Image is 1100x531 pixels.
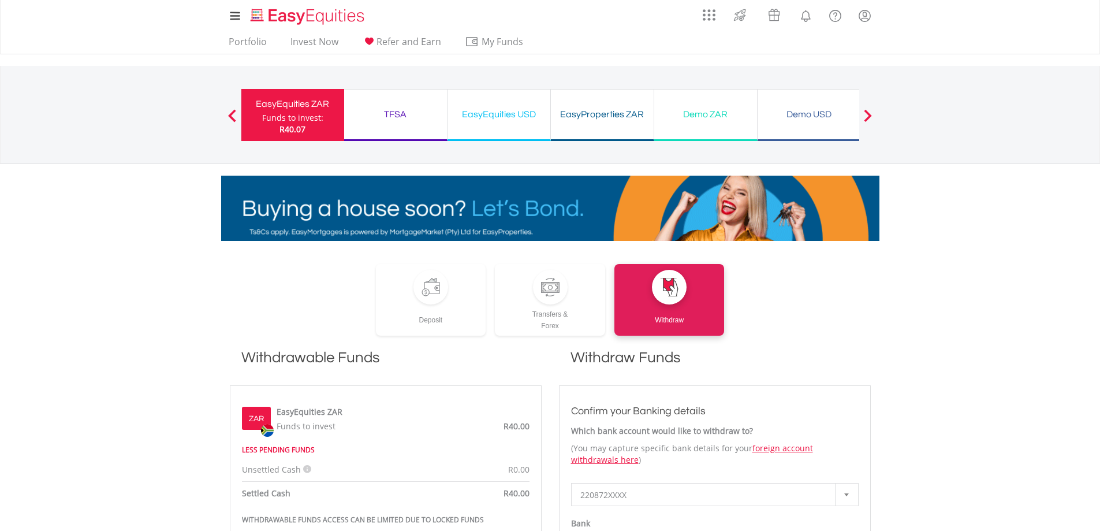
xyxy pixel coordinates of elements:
div: TFSA [351,106,440,122]
strong: Which bank account would like to withdraw to? [571,425,753,436]
a: Deposit [376,264,486,336]
div: EasyEquities ZAR [248,96,337,112]
div: Demo ZAR [661,106,750,122]
a: Transfers &Forex [495,264,605,336]
img: EasyMortage Promotion Banner [221,176,879,241]
div: Demo USD [765,106,853,122]
h3: Confirm your Banking details [571,403,859,419]
div: Deposit [376,305,486,326]
span: R0.00 [508,464,530,475]
a: Portfolio [224,36,271,54]
img: EasyEquities_Logo.png [248,7,369,26]
a: Refer and Earn [357,36,446,54]
a: Invest Now [286,36,343,54]
img: vouchers-v2.svg [765,6,784,24]
a: AppsGrid [695,3,723,21]
a: FAQ's and Support [821,3,850,26]
div: Funds to invest: [262,112,323,124]
button: Previous [221,115,244,127]
div: EasyEquities USD [454,106,543,122]
div: EasyProperties ZAR [558,106,647,122]
h1: Withdrawable Funds [230,347,542,380]
a: My Profile [850,3,879,28]
strong: Settled Cash [242,488,290,499]
a: Home page [246,3,369,26]
span: Refer and Earn [376,35,441,48]
img: grid-menu-icon.svg [703,9,715,21]
strong: WITHDRAWABLE FUNDS ACCESS CAN BE LIMITED DUE TO LOCKED FUNDS [242,515,484,525]
div: Withdraw [614,305,725,326]
a: Vouchers [757,3,791,24]
span: My Funds [465,34,540,49]
img: zar.png [261,424,274,437]
span: Funds to invest [277,421,335,432]
label: EasyEquities ZAR [277,406,342,418]
p: (You may capture specific bank details for your ) [571,443,859,466]
span: R40.07 [279,124,305,135]
a: Withdraw [614,264,725,336]
span: 220872XXXX [580,484,832,507]
span: Unsettled Cash [242,464,301,475]
div: Transfers & Forex [495,305,605,332]
span: R40.00 [504,421,530,432]
a: foreign account withdrawals here [571,443,813,465]
h1: Withdraw Funds [559,347,871,380]
span: R40.00 [504,488,530,499]
label: ZAR [249,413,264,425]
strong: Bank [571,518,590,529]
a: Notifications [791,3,821,26]
strong: LESS PENDING FUNDS [242,445,315,455]
img: thrive-v2.svg [730,6,750,24]
button: Next [856,115,879,127]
